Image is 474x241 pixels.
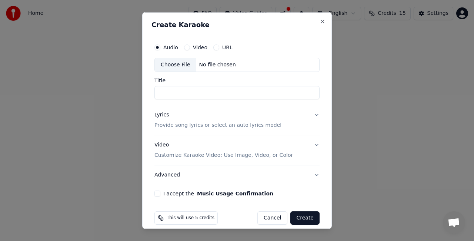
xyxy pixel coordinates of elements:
button: VideoCustomize Karaoke Video: Use Image, Video, or Color [154,135,320,165]
div: Lyrics [154,111,169,118]
button: Advanced [154,165,320,184]
label: Title [154,77,320,83]
label: URL [222,45,233,50]
label: Video [193,45,207,50]
div: Video [154,141,293,159]
div: No file chosen [196,61,239,69]
h2: Create Karaoke [151,22,323,28]
label: Audio [163,45,178,50]
button: Cancel [257,211,287,224]
button: Create [290,211,320,224]
span: This will use 5 credits [167,215,214,221]
p: Customize Karaoke Video: Use Image, Video, or Color [154,151,293,159]
label: I accept the [163,191,273,196]
button: LyricsProvide song lyrics or select an auto lyrics model [154,105,320,135]
div: Choose File [155,58,196,72]
button: I accept the [197,191,273,196]
p: Provide song lyrics or select an auto lyrics model [154,121,281,129]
